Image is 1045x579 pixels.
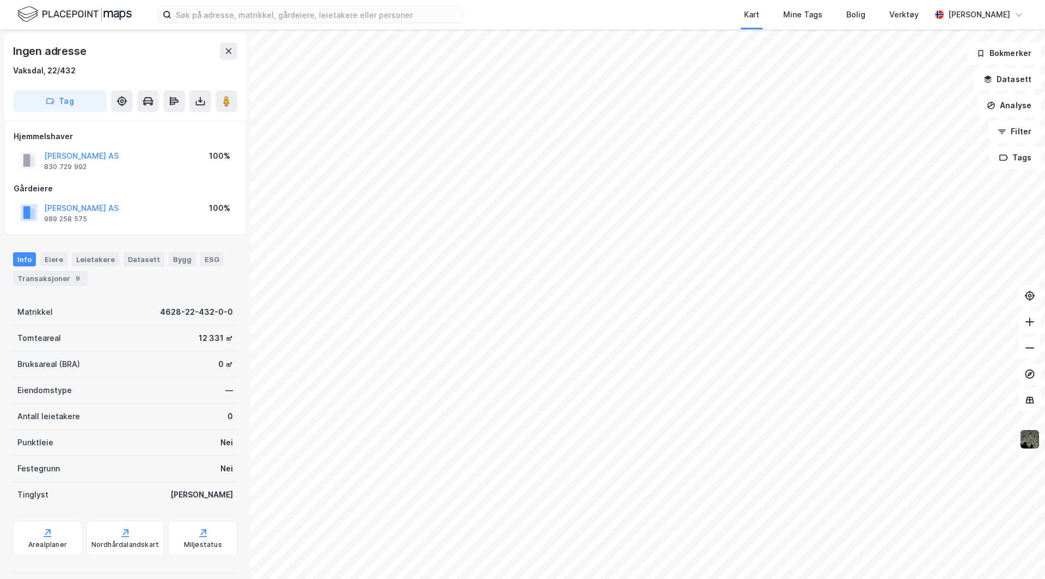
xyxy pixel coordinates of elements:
[1019,429,1040,450] img: 9k=
[988,121,1041,142] button: Filter
[13,64,76,77] div: Vaksdal, 22/432
[218,358,233,371] div: 0 ㎡
[17,410,80,423] div: Antall leietakere
[209,202,230,215] div: 100%
[17,332,61,345] div: Tomteareal
[948,8,1010,21] div: [PERSON_NAME]
[14,182,237,195] div: Gårdeiere
[13,252,36,266] div: Info
[13,271,88,286] div: Transaksjoner
[40,252,67,266] div: Eiere
[17,5,132,24] img: logo.f888ab2527a4732fd821a326f86c7f29.svg
[91,540,159,549] div: Nordhårdalandskart
[72,273,83,284] div: 9
[28,540,67,549] div: Arealplaner
[209,150,230,163] div: 100%
[14,130,237,143] div: Hjemmelshaver
[169,252,196,266] div: Bygg
[991,527,1045,579] div: Kontrollprogram for chat
[17,358,80,371] div: Bruksareal (BRA)
[44,163,87,171] div: 830 729 992
[13,90,107,112] button: Tag
[974,69,1041,90] button: Datasett
[225,384,233,397] div: —
[991,527,1045,579] iframe: Chat Widget
[783,8,822,21] div: Mine Tags
[967,42,1041,64] button: Bokmerker
[160,306,233,319] div: 4628-22-432-0-0
[17,462,60,475] div: Festegrunn
[17,436,53,449] div: Punktleie
[17,384,72,397] div: Eiendomstype
[171,7,462,23] input: Søk på adresse, matrikkel, gårdeiere, leietakere eller personer
[44,215,87,223] div: 989 258 575
[124,252,164,266] div: Datasett
[228,410,233,423] div: 0
[184,540,222,549] div: Miljøstatus
[990,147,1041,169] button: Tags
[220,436,233,449] div: Nei
[199,332,233,345] div: 12 331 ㎡
[72,252,119,266] div: Leietakere
[17,306,53,319] div: Matrikkel
[889,8,919,21] div: Verktøy
[744,8,759,21] div: Kart
[17,488,48,501] div: Tinglyst
[220,462,233,475] div: Nei
[170,488,233,501] div: [PERSON_NAME]
[846,8,865,21] div: Bolig
[13,42,88,60] div: Ingen adresse
[978,95,1041,116] button: Analyse
[200,252,224,266] div: ESG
